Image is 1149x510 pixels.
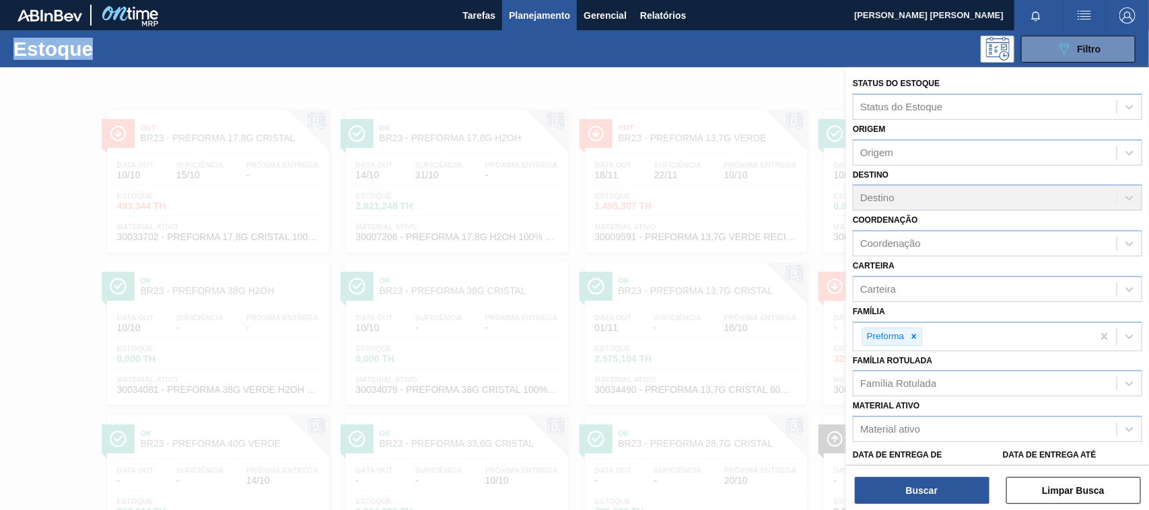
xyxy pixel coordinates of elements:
img: Logout [1119,7,1136,24]
span: Gerencial [584,7,627,24]
div: Material ativo [860,424,920,435]
label: Origem [853,124,886,134]
button: Filtro [1021,36,1136,63]
img: TNhmsLtSVTkK8tSr43FrP2fwEKptu5GPRR3wAAAABJRU5ErkJggg== [18,9,82,22]
span: Relatórios [640,7,686,24]
label: Carteira [853,261,895,270]
label: Data de Entrega até [1003,450,1096,460]
div: Preforma [863,328,907,345]
div: Família Rotulada [860,378,936,390]
label: Material ativo [853,401,920,410]
div: Status do Estoque [860,101,943,112]
label: Status do Estoque [853,79,940,88]
div: Pogramando: nenhum usuário selecionado [981,36,1014,63]
div: Coordenação [860,238,921,250]
label: Destino [853,170,889,180]
span: Planejamento [509,7,570,24]
label: Família [853,307,885,316]
div: Origem [860,147,893,158]
h1: Estoque [13,41,211,57]
span: Tarefas [462,7,495,24]
label: Família Rotulada [853,356,932,365]
div: Carteira [860,283,896,295]
span: Filtro [1078,44,1101,54]
button: Notificações [1014,6,1057,25]
img: userActions [1076,7,1092,24]
label: Data de Entrega de [853,450,942,460]
label: Coordenação [853,215,918,225]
